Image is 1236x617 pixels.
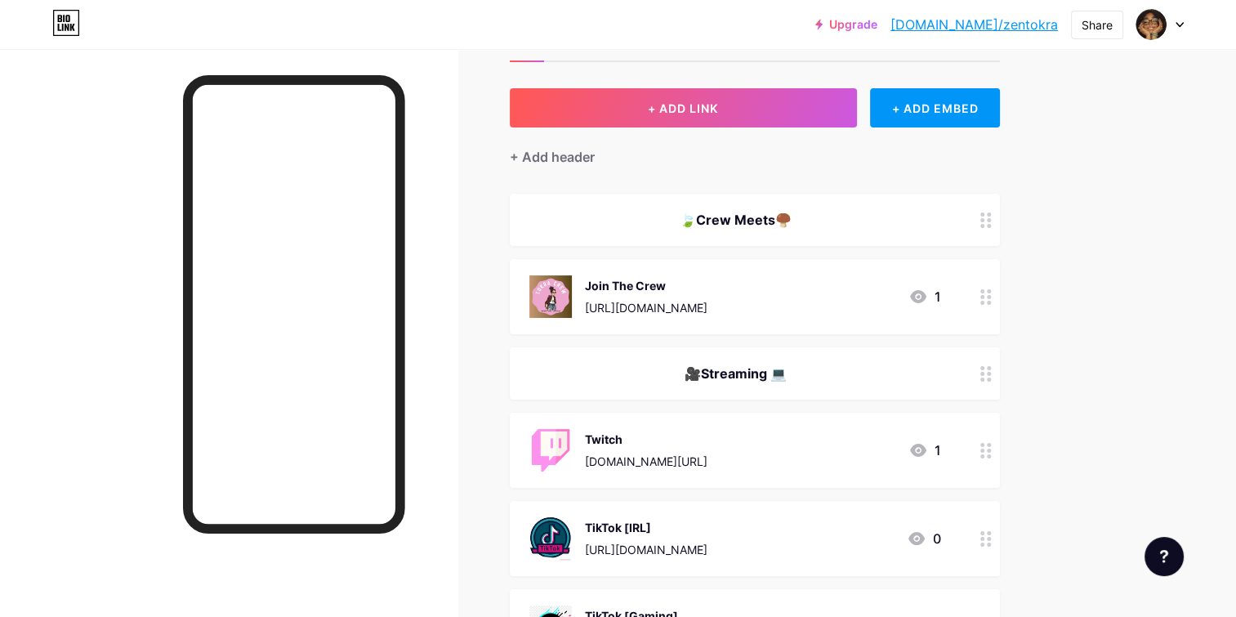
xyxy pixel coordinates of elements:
a: Upgrade [815,18,877,31]
div: + Add header [510,147,595,167]
span: + ADD LINK [648,101,718,115]
a: [DOMAIN_NAME]/zentokra [890,15,1058,34]
div: Share [1082,16,1113,34]
div: Twitch [585,431,707,448]
div: 1 [908,287,941,306]
div: 🍃Crew Meets🍄‍🟫 [529,210,941,230]
div: [URL][DOMAIN_NAME] [585,541,707,558]
div: + ADD EMBED [870,88,1000,127]
img: zentokra [1136,9,1167,40]
div: [DOMAIN_NAME][URL] [585,453,707,470]
img: TikTok [IRL] [529,517,572,560]
div: 0 [907,529,941,548]
div: 1 [908,440,941,460]
button: + ADD LINK [510,88,857,127]
div: [URL][DOMAIN_NAME] [585,299,707,316]
img: Twitch [529,429,572,472]
div: TikTok [IRL] [585,519,707,536]
div: 🎥Streaming 💻 [529,364,941,383]
div: Join The Crew [585,277,707,294]
img: Join The Crew [529,275,572,318]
